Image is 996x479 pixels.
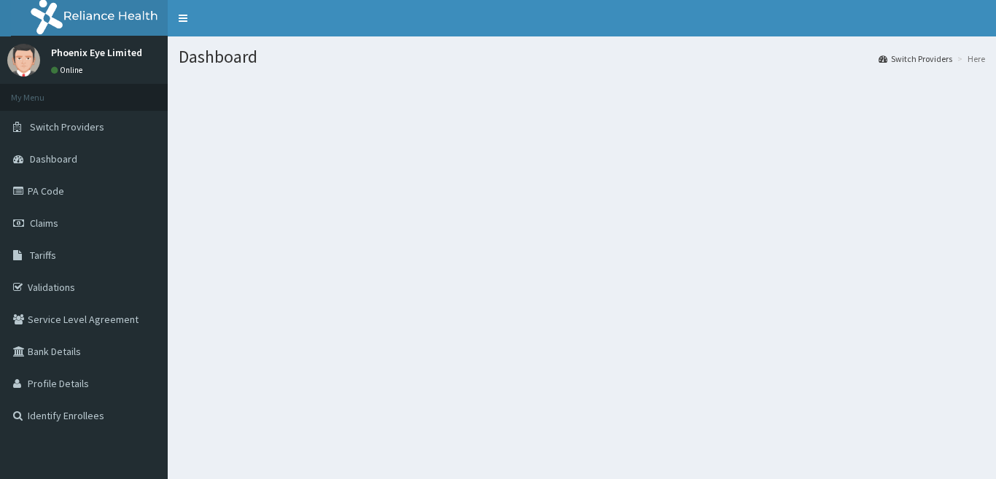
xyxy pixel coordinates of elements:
[30,249,56,262] span: Tariffs
[954,52,985,65] li: Here
[879,52,952,65] a: Switch Providers
[30,120,104,133] span: Switch Providers
[179,47,985,66] h1: Dashboard
[30,152,77,165] span: Dashboard
[51,47,142,58] p: Phoenix Eye Limited
[30,217,58,230] span: Claims
[7,44,40,77] img: User Image
[51,65,86,75] a: Online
